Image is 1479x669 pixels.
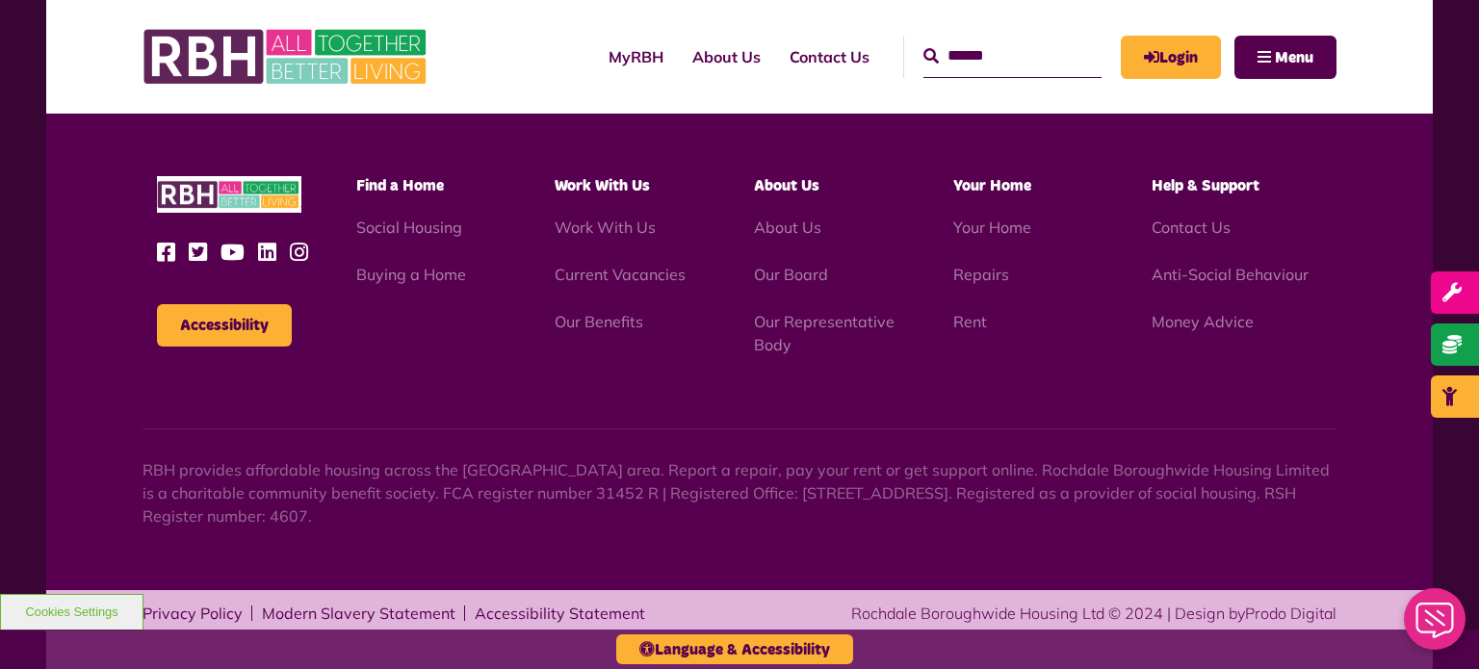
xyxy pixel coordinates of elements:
[143,605,243,621] a: Privacy Policy
[1152,218,1231,237] a: Contact Us
[143,19,431,94] img: RBH
[754,265,828,284] a: Our Board
[555,265,686,284] a: Current Vacancies
[1121,36,1221,79] a: MyRBH
[1152,312,1254,331] a: Money Advice
[1234,36,1336,79] button: Navigation
[754,218,821,237] a: About Us
[1152,178,1259,193] span: Help & Support
[555,218,656,237] a: Work With Us
[262,605,455,621] a: Modern Slavery Statement - open in a new tab
[953,218,1031,237] a: Your Home
[953,178,1031,193] span: Your Home
[1245,604,1336,623] a: Prodo Digital - open in a new tab
[475,605,645,621] a: Accessibility Statement
[754,312,895,354] a: Our Representative Body
[678,31,775,83] a: About Us
[1275,50,1313,65] span: Menu
[555,178,650,193] span: Work With Us
[851,602,1336,625] div: Rochdale Boroughwide Housing Ltd © 2024 | Design by
[594,31,678,83] a: MyRBH
[356,218,462,237] a: Social Housing - open in a new tab
[143,458,1336,527] p: RBH provides affordable housing across the [GEOGRAPHIC_DATA] area. Report a repair, pay your rent...
[616,634,853,664] button: Language & Accessibility
[775,31,884,83] a: Contact Us
[157,304,292,347] button: Accessibility
[356,178,444,193] span: Find a Home
[953,265,1009,284] a: Repairs
[157,176,301,214] img: RBH
[923,36,1102,77] input: Search
[1392,582,1479,669] iframe: Netcall Web Assistant for live chat
[754,178,819,193] span: About Us
[356,265,466,284] a: Buying a Home
[953,312,987,331] a: Rent
[1152,265,1309,284] a: Anti-Social Behaviour
[555,312,643,331] a: Our Benefits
